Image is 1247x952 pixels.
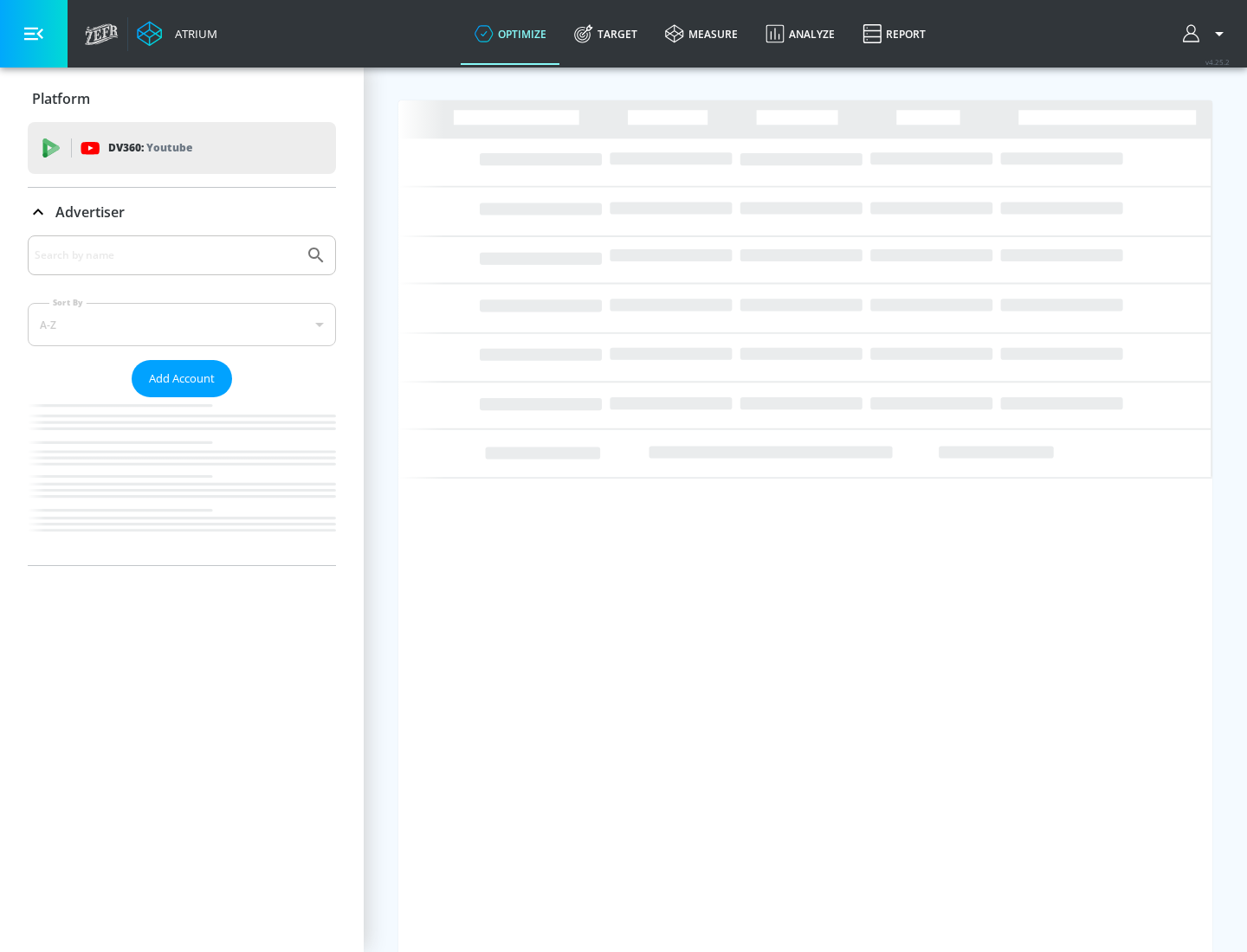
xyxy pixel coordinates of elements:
a: Atrium [137,21,217,47]
a: Report [849,3,940,65]
div: Advertiser [28,188,336,236]
button: Add Account [132,360,232,397]
div: Atrium [168,26,217,42]
a: optimize [461,3,560,65]
span: v 4.25.2 [1205,57,1230,67]
p: DV360: [108,138,192,158]
nav: list of Advertiser [28,397,336,565]
div: Platform [28,74,336,123]
span: Add Account [149,369,215,389]
p: Youtube [146,138,192,157]
label: Sort By [49,297,87,308]
input: Search by name [35,244,297,267]
p: Advertiser [55,203,125,222]
div: A-Z [28,303,336,346]
a: Analyze [752,3,849,65]
div: DV360: Youtube [28,122,336,174]
p: Platform [32,89,90,108]
a: measure [651,3,752,65]
div: Advertiser [28,235,336,565]
a: Target [560,3,651,65]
